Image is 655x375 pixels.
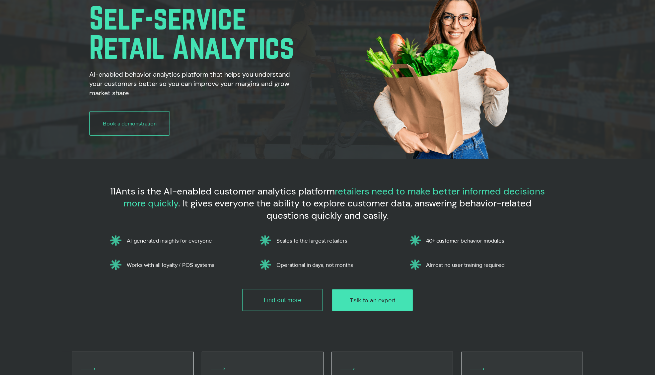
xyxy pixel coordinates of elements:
[103,119,157,127] span: Book a demonstration
[426,237,546,244] p: 40+ customer behavior modules
[89,111,170,136] a: Book a demonstration
[89,0,247,36] span: Self-service
[123,185,545,209] span: retailers need to make better informed decisions more quickly
[127,237,212,244] span: AI-generated insights for everyone
[89,30,294,65] span: Retail Analytics
[110,185,335,197] span: 11Ants is the AI-enabled customer analytics platform
[426,262,546,268] p: Almost no user training required
[332,289,413,311] a: Talk to an expert
[276,237,397,244] p: Scales to the largest retailers
[242,289,323,311] a: Find out more
[178,197,532,221] span: . It gives everyone the ability to explore customer data, answering behavior-related questions qu...
[276,262,397,268] p: Operational in days, not months
[350,296,395,305] span: Talk to an expert
[264,296,301,304] span: Find out more
[127,262,247,268] p: Works with all loyalty / POS systems
[89,70,297,98] h2: AI-enabled behavior analytics platform that helps you understand your customers better so you can...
